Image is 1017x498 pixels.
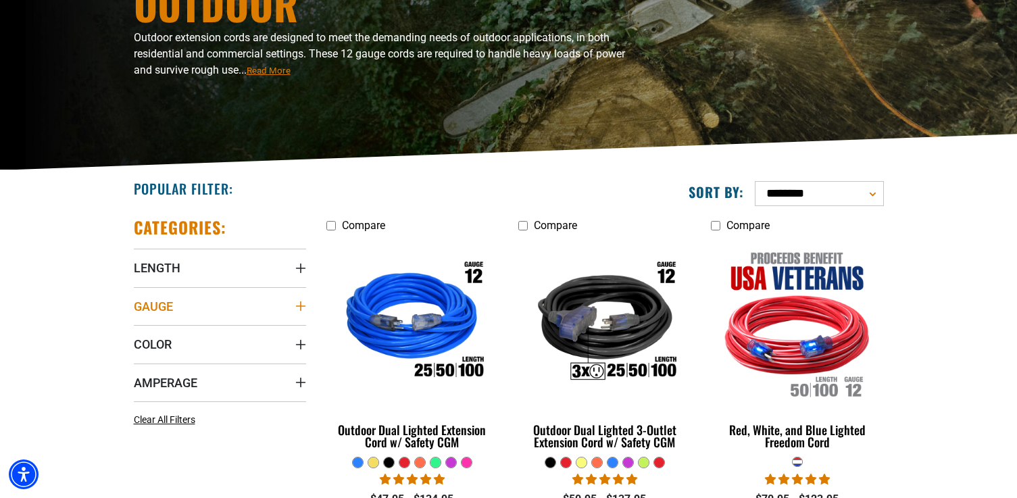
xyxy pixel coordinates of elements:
[711,239,883,456] a: Red, White, and Blue Lighted Freedom Cord Red, White, and Blue Lighted Freedom Cord
[711,424,883,448] div: Red, White, and Blue Lighted Freedom Cord
[572,473,637,486] span: 4.80 stars
[534,219,577,232] span: Compare
[380,473,445,486] span: 4.81 stars
[134,414,195,425] span: Clear All Filters
[134,217,227,238] h2: Categories:
[247,66,291,76] span: Read More
[520,245,690,401] img: Outdoor Dual Lighted 3-Outlet Extension Cord w/ Safety CGM
[134,364,306,401] summary: Amperage
[518,239,691,456] a: Outdoor Dual Lighted 3-Outlet Extension Cord w/ Safety CGM Outdoor Dual Lighted 3-Outlet Extensio...
[326,424,499,448] div: Outdoor Dual Lighted Extension Cord w/ Safety CGM
[134,413,201,427] a: Clear All Filters
[134,299,173,314] span: Gauge
[326,239,499,456] a: Outdoor Dual Lighted Extension Cord w/ Safety CGM Outdoor Dual Lighted Extension Cord w/ Safety CGM
[765,473,830,486] span: 5.00 stars
[134,375,197,391] span: Amperage
[726,219,770,232] span: Compare
[134,249,306,287] summary: Length
[712,245,883,401] img: Red, White, and Blue Lighted Freedom Cord
[134,31,625,76] span: Outdoor extension cords are designed to meet the demanding needs of outdoor applications, in both...
[518,424,691,448] div: Outdoor Dual Lighted 3-Outlet Extension Cord w/ Safety CGM
[9,459,39,489] div: Accessibility Menu
[134,180,233,197] h2: Popular Filter:
[689,183,744,201] label: Sort by:
[134,287,306,325] summary: Gauge
[327,245,497,401] img: Outdoor Dual Lighted Extension Cord w/ Safety CGM
[342,219,385,232] span: Compare
[134,260,180,276] span: Length
[134,325,306,363] summary: Color
[134,337,172,352] span: Color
